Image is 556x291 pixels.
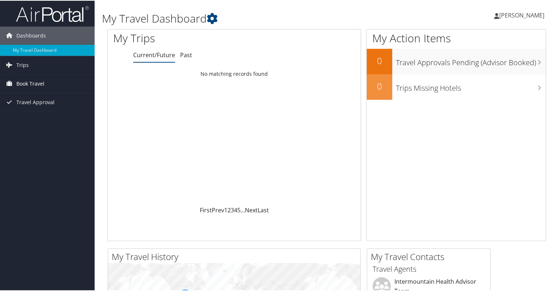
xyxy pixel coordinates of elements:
[112,250,360,262] h2: My Travel History
[227,205,231,213] a: 2
[224,205,227,213] a: 1
[258,205,269,213] a: Last
[367,74,546,99] a: 0Trips Missing Hotels
[396,79,546,93] h3: Trips Missing Hotels
[494,4,552,25] a: [PERSON_NAME]
[16,26,46,44] span: Dashboards
[371,250,490,262] h2: My Travel Contacts
[16,5,89,22] img: airportal-logo.png
[241,205,245,213] span: …
[373,263,485,274] h3: Travel Agents
[212,205,224,213] a: Prev
[367,48,546,74] a: 0Travel Approvals Pending (Advisor Booked)
[16,55,29,74] span: Trips
[231,205,234,213] a: 3
[113,30,250,45] h1: My Trips
[396,53,546,67] h3: Travel Approvals Pending (Advisor Booked)
[245,205,258,213] a: Next
[16,93,55,111] span: Travel Approval
[367,54,392,66] h2: 0
[102,10,402,25] h1: My Travel Dashboard
[499,11,544,19] span: [PERSON_NAME]
[367,30,546,45] h1: My Action Items
[108,67,361,80] td: No matching records found
[180,50,192,58] a: Past
[200,205,212,213] a: First
[234,205,237,213] a: 4
[16,74,44,92] span: Book Travel
[237,205,241,213] a: 5
[367,79,392,92] h2: 0
[133,50,175,58] a: Current/Future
